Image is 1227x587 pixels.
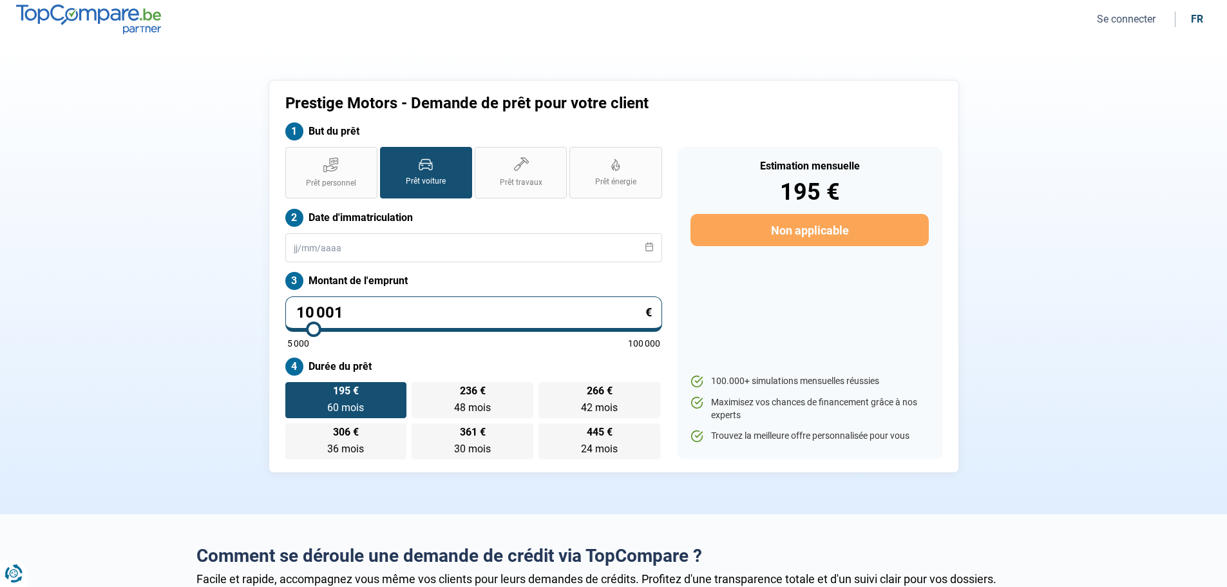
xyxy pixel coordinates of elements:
[587,386,613,396] span: 266 €
[285,94,774,113] h1: Prestige Motors - Demande de prêt pour votre client
[406,176,446,187] span: Prêt voiture
[460,427,486,438] span: 361 €
[196,545,1031,567] h2: Comment se déroule une demande de crédit via TopCompare ?
[628,339,660,348] span: 100 000
[196,572,1031,586] div: Facile et rapide, accompagnez vous même vos clients pour leurs demandes de crédits. Profitez d'un...
[454,401,491,414] span: 48 mois
[1191,13,1203,25] div: fr
[327,443,364,455] span: 36 mois
[1093,12,1159,26] button: Se connecter
[287,339,309,348] span: 5 000
[645,307,652,318] span: €
[581,401,618,414] span: 42 mois
[16,5,161,34] img: TopCompare.be
[587,427,613,438] span: 445 €
[690,396,928,421] li: Maximisez vos chances de financement grâce à nos experts
[690,214,928,246] button: Non applicable
[327,401,364,414] span: 60 mois
[285,122,662,140] label: But du prêt
[690,161,928,171] div: Estimation mensuelle
[500,177,542,188] span: Prêt travaux
[333,386,359,396] span: 195 €
[581,443,618,455] span: 24 mois
[285,358,662,376] label: Durée du prêt
[285,209,662,227] label: Date d'immatriculation
[306,178,356,189] span: Prêt personnel
[595,177,636,188] span: Prêt énergie
[460,386,486,396] span: 236 €
[690,375,928,388] li: 100.000+ simulations mensuelles réussies
[285,272,662,290] label: Montant de l'emprunt
[690,430,928,443] li: Trouvez la meilleure offre personnalisée pour vous
[454,443,491,455] span: 30 mois
[333,427,359,438] span: 306 €
[285,233,662,262] input: jj/mm/aaaa
[690,180,928,204] div: 195 €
